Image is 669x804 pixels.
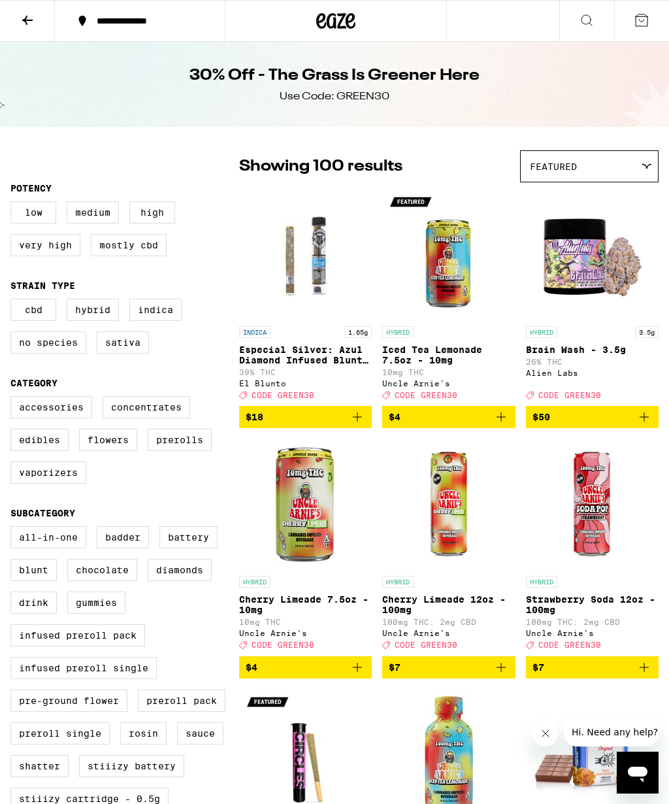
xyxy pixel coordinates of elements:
label: Drink [10,592,57,614]
label: Flowers [79,429,137,451]
iframe: Close message [532,720,559,746]
label: Vaporizers [10,461,86,484]
p: 39% THC [239,368,372,377]
span: $50 [532,412,550,422]
span: CODE GREEN30 [538,641,601,650]
label: Infused Preroll Pack [10,624,145,646]
p: Cherry Limeade 12oz - 100mg [382,594,515,615]
div: Uncle Arnie's [382,379,515,388]
img: Uncle Arnie's - Cherry Limeade 7.5oz - 10mg [240,439,371,569]
label: Hybrid [67,299,119,321]
label: Preroll Pack [138,690,225,712]
p: Iced Tea Lemonade 7.5oz - 10mg [382,344,515,365]
p: HYBRID [526,576,557,588]
span: CODE GREEN30 [538,391,601,399]
div: El Blunto [239,379,372,388]
label: Indica [129,299,182,321]
label: Mostly CBD [91,234,167,256]
a: Open page for Brain Wash - 3.5g from Alien Labs [526,189,659,406]
p: Strawberry Soda 12oz - 100mg [526,594,659,615]
img: El Blunto - Especial Silver: Azul Diamond Infused Blunt - 1.65g [239,189,372,320]
span: Featured [530,161,577,172]
button: Add to bag [382,656,515,678]
img: Uncle Arnie's - Cherry Limeade 12oz - 100mg [383,439,514,569]
a: Open page for Cherry Limeade 12oz - 100mg from Uncle Arnie's [382,439,515,656]
div: Alien Labs [526,369,659,377]
legend: Potency [10,183,52,193]
span: CODE GREEN30 [395,641,457,650]
label: Chocolate [67,559,137,581]
label: CBD [10,299,56,321]
a: Open page for Iced Tea Lemonade 7.5oz - 10mg from Uncle Arnie's [382,189,515,406]
span: $7 [389,662,400,673]
a: Open page for Cherry Limeade 7.5oz - 10mg from Uncle Arnie's [239,439,372,656]
label: Badder [97,526,149,548]
button: Add to bag [239,656,372,678]
iframe: Button to launch messaging window [617,752,659,794]
div: Uncle Arnie's [239,629,372,637]
label: Gummies [67,592,125,614]
label: Low [10,201,56,224]
p: HYBRID [382,326,414,338]
span: $4 [389,412,400,422]
img: Uncle Arnie's - Iced Tea Lemonade 7.5oz - 10mg [383,189,514,320]
div: Use Code: GREEN30 [280,90,389,104]
label: Diamonds [148,559,212,581]
label: Sauce [177,722,223,745]
label: STIIIZY Battery [79,755,184,777]
label: Blunt [10,559,57,581]
p: INDICA [239,326,270,338]
img: Uncle Arnie's - Strawberry Soda 12oz - 100mg [527,439,657,569]
p: 1.65g [344,326,372,338]
button: Add to bag [526,656,659,678]
label: Very High [10,234,80,256]
label: Battery [159,526,218,548]
span: CODE GREEN30 [395,391,457,399]
label: Medium [67,201,119,224]
label: High [129,201,175,224]
label: Infused Preroll Single [10,657,157,679]
label: Accessories [10,396,92,418]
img: Alien Labs - Brain Wash - 3.5g [527,189,657,320]
p: Cherry Limeade 7.5oz - 10mg [239,594,372,615]
span: $18 [246,412,263,422]
p: 100mg THC: 2mg CBD [382,618,515,626]
p: 26% THC [526,358,659,366]
span: CODE GREEN30 [252,391,314,399]
p: 10mg THC [239,618,372,626]
label: Rosin [120,722,167,745]
p: HYBRID [239,576,270,588]
p: 10mg THC [382,368,515,377]
p: HYBRID [526,326,557,338]
div: Uncle Arnie's [382,629,515,637]
span: CODE GREEN30 [252,641,314,650]
legend: Strain Type [10,280,75,291]
button: Add to bag [239,406,372,428]
label: Prerolls [148,429,212,451]
span: $7 [532,662,544,673]
p: Brain Wash - 3.5g [526,344,659,355]
label: Pre-ground Flower [10,690,127,712]
label: Sativa [97,331,149,354]
legend: Category [10,378,57,388]
label: Preroll Single [10,722,110,745]
legend: Subcategory [10,508,75,518]
p: 3.5g [635,326,659,338]
div: Uncle Arnie's [526,629,659,637]
h1: 30% Off - The Grass Is Greener Here [189,65,480,87]
span: $4 [246,662,257,673]
label: No Species [10,331,86,354]
a: Open page for Strawberry Soda 12oz - 100mg from Uncle Arnie's [526,439,659,656]
label: Concentrates [103,396,190,418]
p: Showing 100 results [239,156,402,178]
p: Especial Silver: Azul Diamond Infused Blunt - 1.65g [239,344,372,365]
label: All-In-One [10,526,86,548]
label: Shatter [10,755,69,777]
button: Add to bag [382,406,515,428]
p: 100mg THC: 2mg CBD [526,618,659,626]
button: Add to bag [526,406,659,428]
iframe: Message from company [564,718,659,746]
a: Open page for Especial Silver: Azul Diamond Infused Blunt - 1.65g from El Blunto [239,189,372,406]
label: Edibles [10,429,69,451]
